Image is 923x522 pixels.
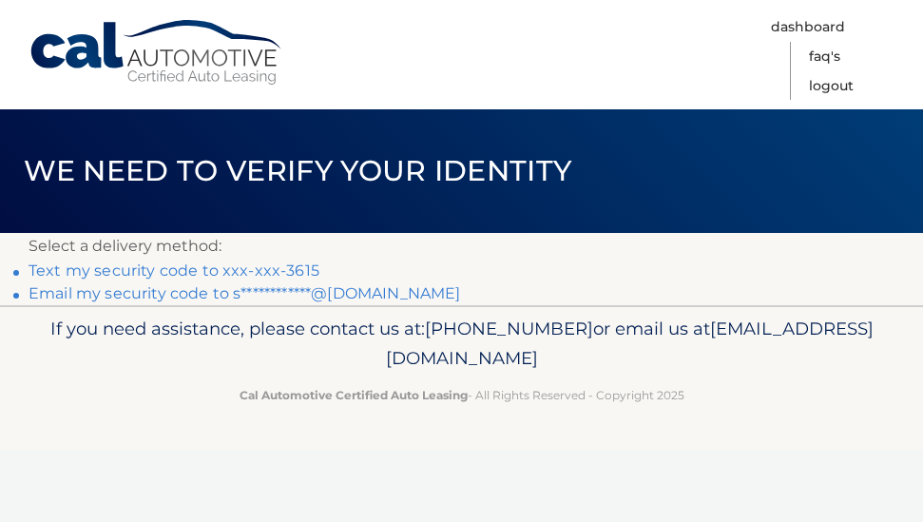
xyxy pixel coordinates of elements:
a: Dashboard [771,12,845,42]
span: We need to verify your identity [24,153,572,188]
span: [PHONE_NUMBER] [425,318,593,339]
a: Text my security code to xxx-xxx-3615 [29,261,319,280]
a: Logout [809,71,854,101]
strong: Cal Automotive Certified Auto Leasing [240,388,468,402]
p: If you need assistance, please contact us at: or email us at [29,314,894,375]
a: Cal Automotive [29,19,285,87]
p: - All Rights Reserved - Copyright 2025 [29,385,894,405]
a: FAQ's [809,42,840,71]
p: Select a delivery method: [29,233,894,260]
